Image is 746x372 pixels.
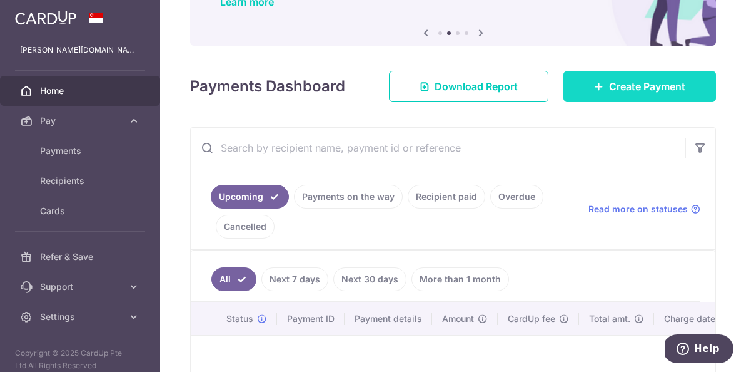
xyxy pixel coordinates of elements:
a: Read more on statuses [588,203,700,215]
span: Support [40,281,123,293]
span: Amount [442,313,474,325]
span: Recipients [40,175,123,187]
span: Payments [40,145,123,157]
a: Cancelled [216,215,275,239]
a: Recipient paid [408,185,485,209]
a: Download Report [389,71,548,102]
span: Create Payment [609,79,685,94]
h4: Payments Dashboard [190,75,345,98]
a: Create Payment [563,71,716,102]
p: [PERSON_NAME][DOMAIN_NAME][EMAIL_ADDRESS][DOMAIN_NAME] [20,44,140,56]
th: Payment ID [277,302,345,335]
iframe: Opens a widget where you can find more information [665,334,733,366]
span: Home [40,85,123,97]
span: Refer & Save [40,251,123,263]
span: Total amt. [589,313,630,325]
span: CardUp fee [508,313,555,325]
a: Overdue [490,185,543,209]
span: Download Report [435,79,518,94]
a: Next 7 days [261,267,328,291]
span: Status [226,313,253,325]
a: Upcoming [211,185,289,209]
span: Settings [40,311,123,323]
th: Payment details [345,302,432,335]
img: CardUp [15,10,76,25]
input: Search by recipient name, payment id or reference [191,128,685,168]
a: Payments on the way [294,185,403,209]
span: Cards [40,205,123,217]
a: More than 1 month [411,267,509,291]
span: Read more on statuses [588,203,688,215]
a: All [211,267,256,291]
a: Next 30 days [333,267,406,291]
span: Charge date [664,313,715,325]
span: Pay [40,115,123,127]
